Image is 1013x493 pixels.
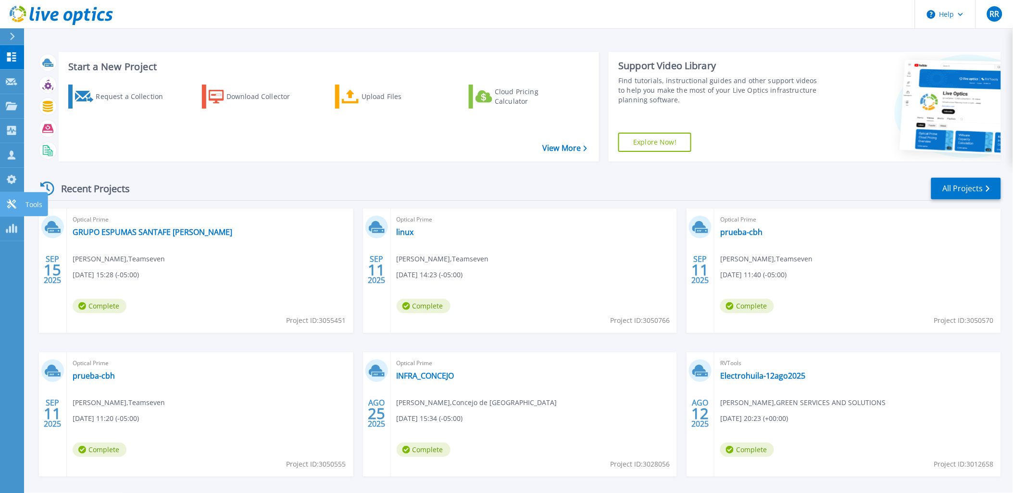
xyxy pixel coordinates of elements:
span: 15 [44,266,61,274]
span: Project ID: 3050766 [610,315,670,326]
span: Project ID: 3050570 [934,315,994,326]
div: SEP 2025 [367,252,386,287]
span: Optical Prime [397,214,672,225]
a: linux [397,227,414,237]
div: SEP 2025 [43,252,62,287]
div: Support Video Library [618,60,819,72]
span: Optical Prime [73,358,348,369]
a: Explore Now! [618,133,691,152]
span: Project ID: 3028056 [610,459,670,469]
span: [DATE] 15:34 (-05:00) [397,413,463,424]
a: Upload Files [335,85,442,109]
a: Cloud Pricing Calculator [469,85,576,109]
span: [DATE] 11:40 (-05:00) [720,270,787,280]
span: [DATE] 20:23 (+00:00) [720,413,788,424]
span: 12 [692,409,709,418]
span: Optical Prime [720,214,995,225]
a: prueba-cbh [720,227,763,237]
span: [DATE] 14:23 (-05:00) [397,270,463,280]
p: Tools [25,192,42,217]
span: Complete [720,443,774,457]
span: Project ID: 3050555 [287,459,346,469]
div: Request a Collection [96,87,173,106]
span: [PERSON_NAME] , Concejo de [GEOGRAPHIC_DATA] [397,397,557,408]
div: SEP 2025 [43,396,62,431]
span: [PERSON_NAME] , Teamseven [73,254,165,264]
span: Complete [397,443,450,457]
span: Complete [397,299,450,313]
div: Cloud Pricing Calculator [495,87,572,106]
div: Download Collector [226,87,303,106]
span: Project ID: 3055451 [287,315,346,326]
span: RR [989,10,999,18]
span: [PERSON_NAME] , Teamseven [73,397,165,408]
span: 11 [44,409,61,418]
span: Complete [720,299,774,313]
a: Request a Collection [68,85,175,109]
span: 25 [368,409,385,418]
div: AGO 2025 [691,396,710,431]
span: 11 [692,266,709,274]
a: Download Collector [202,85,309,109]
h3: Start a New Project [68,62,587,72]
span: RVTools [720,358,995,369]
a: INFRA_CONCEJO [397,371,454,381]
span: [PERSON_NAME] , Teamseven [720,254,813,264]
a: All Projects [931,178,1001,199]
a: prueba-cbh [73,371,115,381]
span: Complete [73,299,126,313]
a: View More [542,144,587,153]
span: Complete [73,443,126,457]
div: AGO 2025 [367,396,386,431]
a: Electrohuila-12ago2025 [720,371,805,381]
span: [DATE] 15:28 (-05:00) [73,270,139,280]
span: 11 [368,266,385,274]
span: Optical Prime [73,214,348,225]
a: GRUPO ESPUMAS SANTAFE [PERSON_NAME] [73,227,232,237]
span: [PERSON_NAME] , Teamseven [397,254,489,264]
span: [PERSON_NAME] , GREEN SERVICES AND SOLUTIONS [720,397,886,408]
div: Find tutorials, instructional guides and other support videos to help you make the most of your L... [618,76,819,105]
div: Recent Projects [37,177,143,200]
div: Upload Files [362,87,438,106]
span: [DATE] 11:20 (-05:00) [73,413,139,424]
div: SEP 2025 [691,252,710,287]
span: Optical Prime [397,358,672,369]
span: Project ID: 3012658 [934,459,994,469]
